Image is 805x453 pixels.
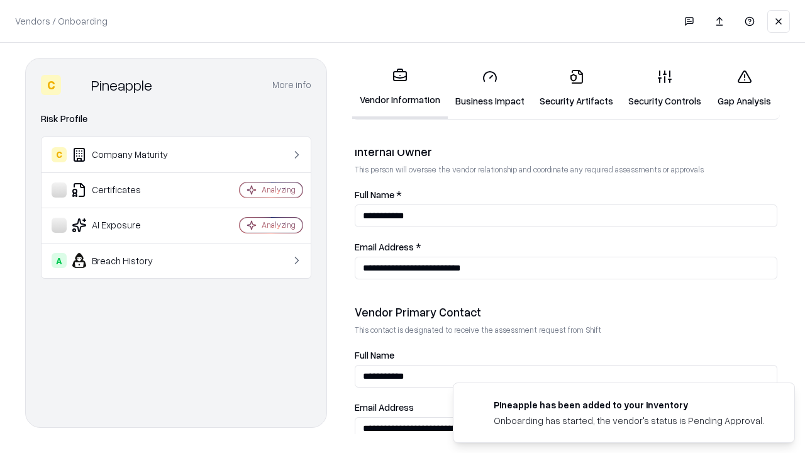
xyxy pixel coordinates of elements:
label: Full Name [355,350,777,360]
div: A [52,253,67,268]
img: pineappleenergy.com [469,398,484,413]
div: Certificates [52,182,202,198]
p: Vendors / Onboarding [15,14,108,28]
div: Company Maturity [52,147,202,162]
div: Breach History [52,253,202,268]
p: This contact is designated to receive the assessment request from Shift [355,325,777,335]
div: Pineapple [91,75,152,95]
label: Full Name * [355,190,777,199]
p: This person will oversee the vendor relationship and coordinate any required assessments or appro... [355,164,777,175]
div: AI Exposure [52,218,202,233]
div: Vendor Primary Contact [355,305,777,320]
label: Email Address [355,403,777,412]
div: Onboarding has started, the vendor's status is Pending Approval. [494,414,764,427]
div: Analyzing [262,220,296,230]
a: Gap Analysis [709,59,780,118]
div: C [52,147,67,162]
div: Internal Owner [355,144,777,159]
a: Vendor Information [352,58,448,119]
div: C [41,75,61,95]
label: Email Address * [355,242,777,252]
a: Business Impact [448,59,532,118]
a: Security Artifacts [532,59,621,118]
img: Pineapple [66,75,86,95]
div: Risk Profile [41,111,311,126]
div: Analyzing [262,184,296,195]
button: More info [272,74,311,96]
div: Pineapple has been added to your inventory [494,398,764,411]
a: Security Controls [621,59,709,118]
